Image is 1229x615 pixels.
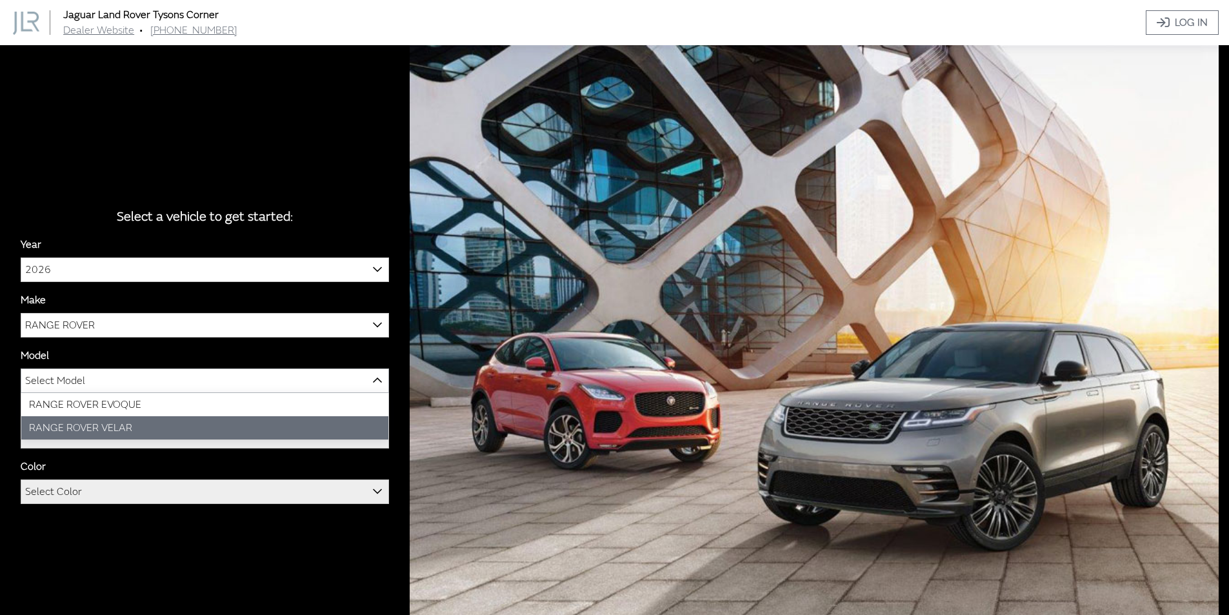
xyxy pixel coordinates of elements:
[21,479,389,504] span: Select Color
[21,258,388,281] span: 2026
[21,416,388,439] li: RANGE ROVER VELAR
[25,369,85,392] span: Select Model
[63,24,134,37] a: Dealer Website
[21,257,389,282] span: 2026
[21,313,389,338] span: RANGE ROVER
[1146,10,1219,35] a: Log In
[21,207,389,227] div: Select a vehicle to get started:
[150,24,237,37] a: [PHONE_NUMBER]
[21,459,46,474] label: Color
[1175,15,1208,30] span: Log In
[13,10,61,34] a: Jaguar Land Rover Tysons Corner logo
[21,368,389,393] span: Select Model
[21,237,41,252] label: Year
[21,292,46,308] label: Make
[13,12,39,35] img: Dashboard
[21,348,49,363] label: Model
[21,480,388,503] span: Select Color
[63,8,219,21] a: Jaguar Land Rover Tysons Corner
[139,24,143,37] span: •
[21,369,388,392] span: Select Model
[25,480,82,503] span: Select Color
[21,393,388,416] li: RANGE ROVER EVOQUE
[21,314,388,337] span: RANGE ROVER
